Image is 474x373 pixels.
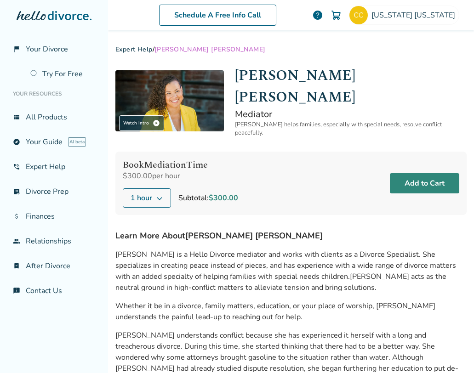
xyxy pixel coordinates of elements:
[7,255,101,277] a: bookmark_checkAfter Divorce
[115,301,435,322] span: Whether it be in a divorce, family matters, education, or your place of worship, [PERSON_NAME] un...
[115,249,456,282] span: [PERSON_NAME] is a Hello Divorce mediator and works with clients as a Divorce Specialist. She spe...
[115,45,153,54] a: Expert Help
[26,44,68,54] span: Your Divorce
[7,39,101,60] a: flag_2Your Divorce
[115,230,467,242] h4: Learn More About [PERSON_NAME] [PERSON_NAME]
[153,119,160,127] span: play_circle
[7,231,101,252] a: groupRelationships
[159,5,276,26] a: Schedule A Free Info Call
[13,45,20,53] span: flag_2
[13,113,20,121] span: view_list
[13,163,20,170] span: phone_in_talk
[235,65,467,108] h1: [PERSON_NAME] [PERSON_NAME]
[13,237,20,245] span: group
[115,70,224,131] img: Claudia Brown Coulter
[115,249,467,293] p: [PERSON_NAME] acts as the neutral ground in high-conflict matters to alleviate tension and bring ...
[312,10,323,21] a: help
[371,10,459,20] span: [US_STATE] [US_STATE]
[13,287,20,294] span: chat_info
[331,10,342,21] img: Cart
[13,188,20,195] span: list_alt_check
[7,131,101,153] a: exploreYour GuideAI beta
[123,188,171,208] button: 1 hour
[13,262,20,270] span: bookmark_check
[115,45,467,54] div: /
[154,45,265,54] span: [PERSON_NAME] [PERSON_NAME]
[7,206,101,227] a: attach_moneyFinances
[119,115,164,131] div: Watch Intro
[349,6,368,24] img: sgqqtest+9@gmail.com
[178,192,238,203] div: Subtotal:
[7,85,101,103] li: Your Resources
[7,107,101,128] a: view_listAll Products
[68,137,86,147] span: AI beta
[123,159,238,171] h4: Book Mediation Time
[235,108,467,120] h2: Mediator
[7,181,101,202] a: list_alt_checkDivorce Prep
[25,63,101,85] a: Try For Free
[428,329,474,373] iframe: Chat Widget
[390,173,459,193] button: Add to Cart
[235,120,467,137] div: [PERSON_NAME] helps families, especially with special needs, resolve conflict peacefully.
[7,156,101,177] a: phone_in_talkExpert Help
[209,193,238,203] span: $300.00
[7,280,101,301] a: chat_infoContact Us
[123,171,238,181] div: $300.00 per hour
[13,213,20,220] span: attach_money
[13,138,20,146] span: explore
[131,192,152,203] span: 1 hour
